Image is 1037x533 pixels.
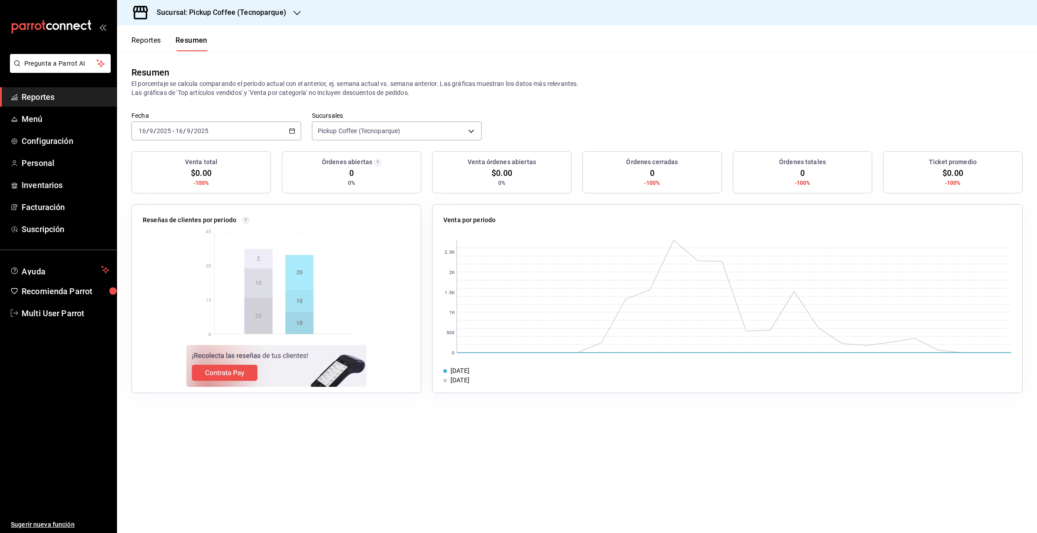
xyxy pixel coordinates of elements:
div: [DATE] [451,376,469,385]
label: Sucursales [312,112,482,119]
span: Facturación [22,201,109,213]
text: 1.5K [445,290,455,295]
span: Pregunta a Parrot AI [24,59,97,68]
span: Pickup Coffee (Tecnoparque) [318,126,401,135]
h3: Venta órdenes abiertas [468,157,536,167]
span: Sugerir nueva función [11,520,109,529]
input: -- [149,127,153,134]
span: / [191,127,194,134]
span: Personal [22,157,109,169]
span: Reportes [22,91,109,103]
h3: Órdenes totales [779,157,826,167]
text: 2.5K [445,250,455,255]
button: open_drawer_menu [99,23,106,31]
button: Pregunta a Parrot AI [10,54,111,73]
span: Configuración [22,135,109,147]
label: Fecha [131,112,301,119]
div: Resumen [131,66,169,79]
span: -100% [194,179,209,187]
span: Menú [22,113,109,125]
h3: Órdenes cerradas [626,157,678,167]
span: - [172,127,174,134]
span: 0 [650,167,654,179]
span: Ayuda [22,264,98,275]
span: -100% [945,179,961,187]
text: 500 [446,330,455,335]
h3: Venta total [185,157,217,167]
button: Reportes [131,36,161,51]
text: 2K [449,270,455,275]
p: Venta por periodo [443,215,496,225]
span: 0% [348,179,355,187]
span: Recomienda Parrot [22,285,109,297]
span: -100% [795,179,811,187]
span: 0% [498,179,505,187]
button: Resumen [176,36,207,51]
div: navigation tabs [131,36,207,51]
h3: Órdenes abiertas [322,157,372,167]
text: 1K [449,310,455,315]
span: Inventarios [22,179,109,191]
span: / [153,127,156,134]
input: -- [175,127,183,134]
span: / [183,127,186,134]
p: El porcentaje se calcula comparando el período actual con el anterior, ej. semana actual vs. sema... [131,79,1023,97]
text: 0 [452,350,455,355]
p: Reseñas de clientes por periodo [143,215,236,225]
span: 0 [800,167,805,179]
h3: Sucursal: Pickup Coffee (Tecnoparque) [149,7,286,18]
span: $0.00 [491,167,512,179]
div: [DATE] [451,366,469,376]
span: 0 [349,167,354,179]
span: $0.00 [942,167,963,179]
input: ---- [156,127,171,134]
input: -- [186,127,191,134]
a: Pregunta a Parrot AI [6,65,111,75]
span: -100% [645,179,660,187]
span: Multi User Parrot [22,307,109,319]
span: $0.00 [191,167,212,179]
input: -- [138,127,146,134]
input: ---- [194,127,209,134]
span: / [146,127,149,134]
h3: Ticket promedio [929,157,977,167]
span: Suscripción [22,223,109,235]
